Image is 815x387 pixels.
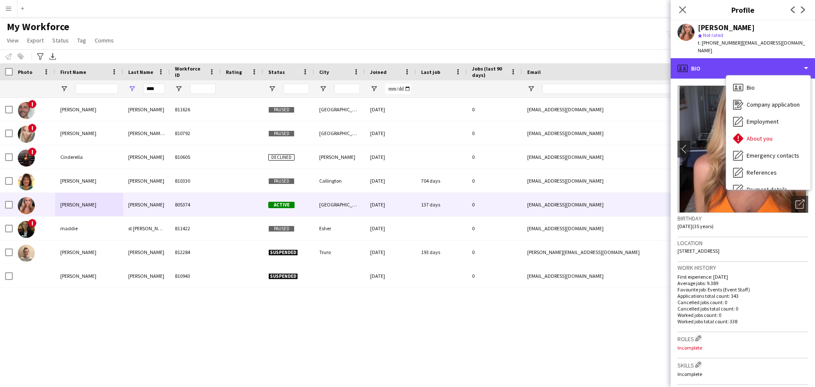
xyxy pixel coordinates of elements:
[467,169,522,192] div: 0
[268,202,295,208] span: Active
[527,69,541,75] span: Email
[123,169,170,192] div: [PERSON_NAME]
[268,85,276,93] button: Open Filter Menu
[416,169,467,192] div: 704 days
[671,4,815,15] h3: Profile
[49,35,72,46] a: Status
[319,69,329,75] span: City
[18,102,35,119] img: Alan Johnstone
[677,223,714,229] span: [DATE] (35 years)
[467,240,522,264] div: 0
[128,69,153,75] span: Last Name
[677,215,808,222] h3: Birthday
[467,145,522,169] div: 0
[18,245,35,262] img: Paige Johns
[522,98,692,121] div: [EMAIL_ADDRESS][DOMAIN_NAME]
[18,197,35,214] img: Lindsey Johnston
[365,121,416,145] div: [DATE]
[671,58,815,79] div: Bio
[542,84,687,94] input: Email Filter Input
[314,240,365,264] div: Truro
[123,145,170,169] div: [PERSON_NAME]
[170,98,221,121] div: 811626
[677,360,808,369] h3: Skills
[91,35,117,46] a: Comms
[467,264,522,288] div: 0
[522,145,692,169] div: [EMAIL_ADDRESS][DOMAIN_NAME]
[472,65,507,78] span: Jobs (last 90 days)
[365,98,416,121] div: [DATE]
[7,37,19,44] span: View
[55,145,123,169] div: Cinderella
[55,264,123,288] div: [PERSON_NAME]
[123,264,170,288] div: [PERSON_NAME]
[123,217,170,240] div: st [PERSON_NAME]
[677,305,808,312] p: Cancelled jobs total count: 0
[55,169,123,192] div: [PERSON_NAME]
[747,101,800,108] span: Company application
[522,169,692,192] div: [EMAIL_ADDRESS][DOMAIN_NAME]
[35,51,45,62] app-action-btn: Advanced filters
[747,186,787,193] span: Payment details
[726,147,810,164] div: Emergency contacts
[385,84,411,94] input: Joined Filter Input
[677,239,808,247] h3: Location
[726,96,810,113] div: Company application
[677,334,808,343] h3: Roles
[467,121,522,145] div: 0
[698,24,755,31] div: [PERSON_NAME]
[190,84,216,94] input: Workforce ID Filter Input
[677,274,808,280] p: First experience: [DATE]
[28,147,37,156] span: !
[703,32,723,38] span: Not rated
[726,79,810,96] div: Bio
[522,193,692,216] div: [EMAIL_ADDRESS][DOMAIN_NAME]
[726,181,810,198] div: Payment details
[677,299,808,305] p: Cancelled jobs count: 0
[268,178,295,184] span: Paused
[268,273,298,280] span: Suspended
[123,240,170,264] div: [PERSON_NAME]
[268,107,295,113] span: Paused
[76,84,118,94] input: First Name Filter Input
[522,264,692,288] div: [EMAIL_ADDRESS][DOMAIN_NAME]
[28,124,37,132] span: !
[467,217,522,240] div: 0
[268,154,295,161] span: Declined
[123,121,170,145] div: [PERSON_NAME] [PERSON_NAME]
[268,69,285,75] span: Status
[170,145,221,169] div: 810605
[170,169,221,192] div: 810330
[123,193,170,216] div: [PERSON_NAME]
[18,221,35,238] img: maddie st john
[522,240,692,264] div: [PERSON_NAME][EMAIL_ADDRESS][DOMAIN_NAME]
[522,121,692,145] div: [EMAIL_ADDRESS][DOMAIN_NAME]
[55,98,123,121] div: [PERSON_NAME]
[170,121,221,145] div: 810792
[677,318,808,325] p: Worked jobs total count: 338
[24,35,47,46] a: Export
[175,65,205,78] span: Workforce ID
[370,85,378,93] button: Open Filter Menu
[677,280,808,286] p: Average jobs: 9.389
[467,98,522,121] div: 0
[27,37,44,44] span: Export
[677,293,808,299] p: Applications total count: 343
[60,69,86,75] span: First Name
[284,84,309,94] input: Status Filter Input
[522,217,692,240] div: [EMAIL_ADDRESS][DOMAIN_NAME]
[677,248,719,254] span: [STREET_ADDRESS]
[365,193,416,216] div: [DATE]
[527,85,535,93] button: Open Filter Menu
[60,85,68,93] button: Open Filter Menu
[175,85,183,93] button: Open Filter Menu
[677,371,808,377] p: Incomplete
[791,196,808,213] div: Open photos pop-in
[74,35,90,46] a: Tag
[370,69,387,75] span: Joined
[128,85,136,93] button: Open Filter Menu
[416,240,467,264] div: 193 days
[170,240,221,264] div: 812284
[170,193,221,216] div: 805374
[55,217,123,240] div: maddie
